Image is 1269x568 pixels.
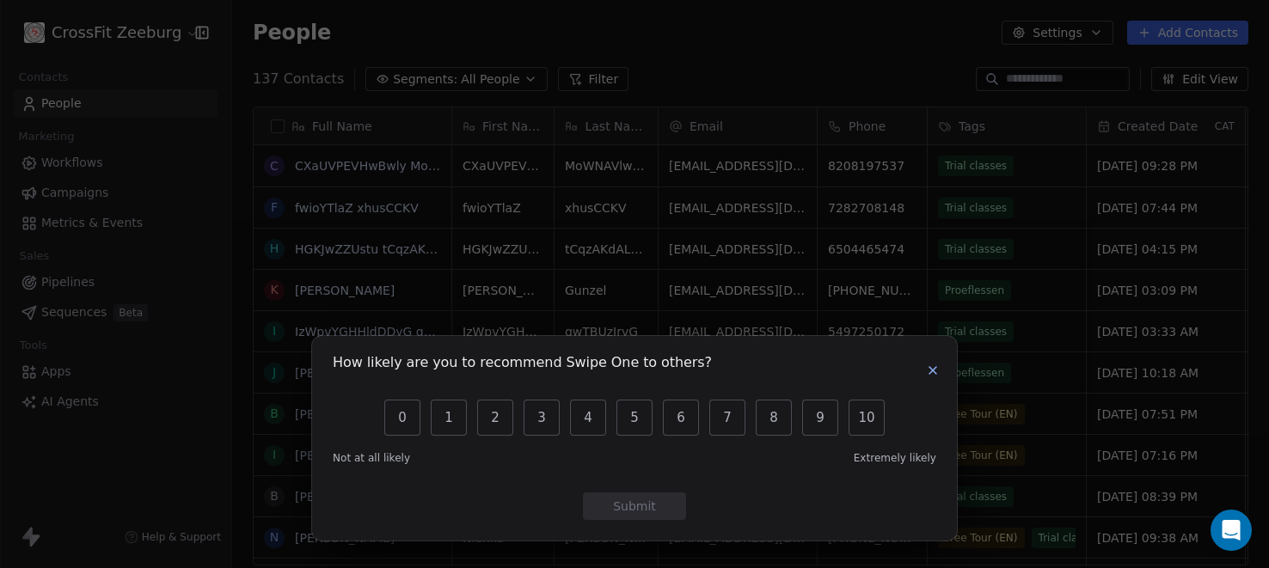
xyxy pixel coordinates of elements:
[477,400,513,436] button: 2
[756,400,792,436] button: 8
[663,400,699,436] button: 6
[570,400,606,436] button: 4
[616,400,653,436] button: 5
[431,400,467,436] button: 1
[384,400,420,436] button: 0
[583,492,686,520] button: Submit
[524,400,560,436] button: 3
[333,357,712,374] h1: How likely are you to recommend Swipe One to others?
[854,451,936,465] span: Extremely likely
[333,451,410,465] span: Not at all likely
[709,400,745,436] button: 7
[802,400,838,436] button: 9
[849,400,885,436] button: 10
